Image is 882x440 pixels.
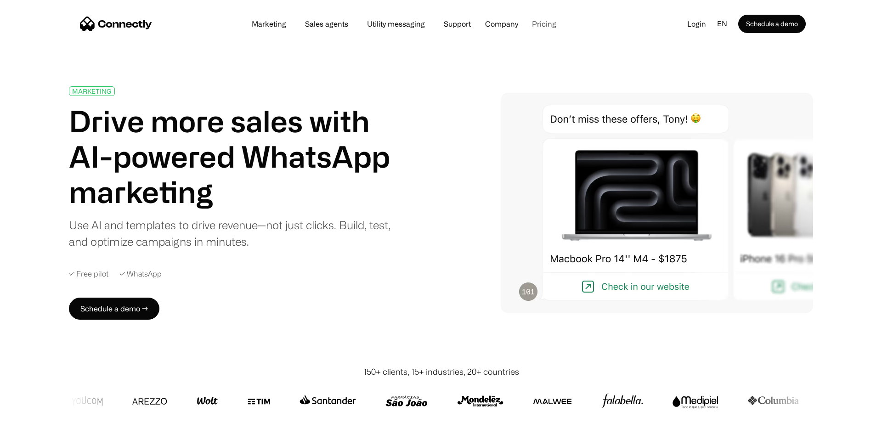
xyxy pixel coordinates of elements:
[69,217,390,250] div: Use AI and templates to drive revenue—not just clicks. Build, test, and optimize campaigns in min...
[80,17,152,31] a: home
[72,88,112,95] div: MARKETING
[482,17,521,30] div: Company
[713,17,738,31] div: en
[680,17,713,31] a: Login
[717,17,727,31] div: en
[738,15,806,33] a: Schedule a demo
[119,268,162,279] div: ✓ WhatsApp
[360,20,432,28] a: Utility messaging
[525,20,564,28] a: Pricing
[485,17,518,30] div: Company
[244,20,294,28] a: Marketing
[69,268,108,279] div: ✓ Free pilot
[9,423,55,437] aside: Language selected: English
[69,103,390,209] h1: Drive more sales with AI-powered WhatsApp marketing
[363,366,519,378] div: 150+ clients, 15+ industries, 20+ countries
[298,20,356,28] a: Sales agents
[69,298,159,320] a: Schedule a demo →
[18,424,55,437] ul: Language list
[436,20,478,28] a: Support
